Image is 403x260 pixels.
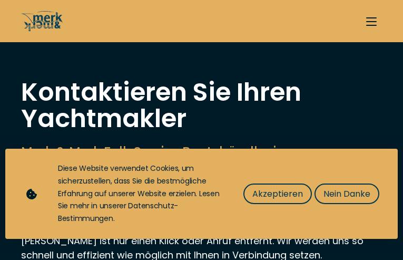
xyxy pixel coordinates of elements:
span: Nein Danke [323,187,370,200]
button: Nein Danke [314,184,379,204]
h1: Kontaktieren Sie Ihren Yachtmakler [21,79,382,132]
span: Akzeptieren [252,187,303,200]
button: Akzeptieren [243,184,312,204]
div: Diese Website verwendet Cookies, um sicherzustellen, dass Sie die bestmögliche Erfahrung auf unse... [58,162,222,225]
h2: Merk & Merk Full-Service Bootshändler in [GEOGRAPHIC_DATA] [21,142,382,180]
